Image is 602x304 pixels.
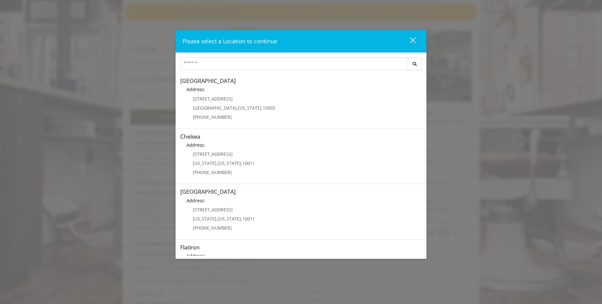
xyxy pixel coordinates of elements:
span: Please select a Location to continue [182,37,277,45]
b: Address: [187,198,205,204]
i: Search button [411,62,418,66]
b: Chelsea [180,133,200,140]
span: , [216,216,218,222]
button: close dialog [398,35,420,48]
b: Flatiron [180,243,200,251]
span: [GEOGRAPHIC_DATA] [193,105,237,111]
span: , [261,105,263,111]
span: , [241,160,242,166]
span: [STREET_ADDRESS] [193,207,233,213]
span: [STREET_ADDRESS] [193,151,233,157]
div: close dialog [403,37,415,46]
span: 10003 [263,105,275,111]
span: , [216,160,218,166]
div: Center Select [180,57,422,73]
span: [US_STATE] [218,216,241,222]
span: [US_STATE] [238,105,261,111]
b: Address: [187,86,205,92]
span: [US_STATE] [193,216,216,222]
span: , [241,216,242,222]
span: [PHONE_NUMBER] [193,225,232,231]
span: [PHONE_NUMBER] [193,169,232,175]
span: [US_STATE] [193,160,216,166]
span: [PHONE_NUMBER] [193,114,232,120]
b: [GEOGRAPHIC_DATA] [180,77,236,84]
b: [GEOGRAPHIC_DATA] [180,188,236,195]
span: [STREET_ADDRESS] [193,96,233,102]
span: , [237,105,238,111]
span: 10011 [242,160,255,166]
b: Address: [187,142,205,148]
span: 10011 [242,216,255,222]
b: Address: [187,253,205,259]
input: Search Center [180,57,408,70]
span: [US_STATE] [218,160,241,166]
